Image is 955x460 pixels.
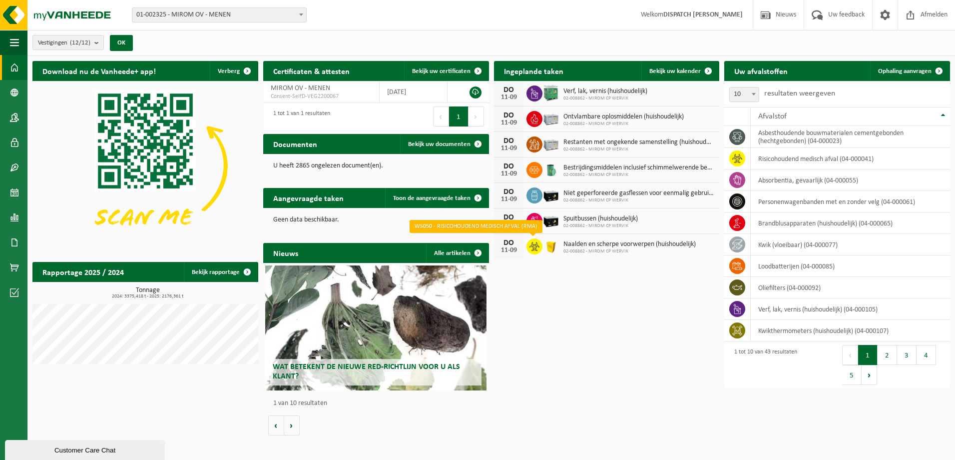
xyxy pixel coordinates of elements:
[563,87,647,95] span: Verf, lak, vernis (huishoudelijk)
[263,61,360,80] h2: Certificaten & attesten
[494,61,573,80] h2: Ingeplande taken
[563,189,715,197] span: Niet geperforeerde gasflessen voor eenmalig gebruik (huishoudelijk)
[499,196,519,203] div: 11-09
[729,344,797,386] div: 1 tot 10 van 43 resultaten
[210,61,257,81] button: Verberg
[385,188,488,208] a: Toon de aangevraagde taken
[764,89,835,97] label: resultaten weergeven
[499,94,519,101] div: 11-09
[724,61,798,80] h2: Uw afvalstoffen
[499,247,519,254] div: 11-09
[469,106,484,126] button: Next
[271,92,372,100] span: Consent-SelfD-VEG2200067
[563,248,696,254] span: 02-008862 - MIROM CP WERVIK
[649,68,701,74] span: Bekijk uw kalender
[38,35,90,50] span: Vestigingen
[563,215,638,223] span: Spuitbussen (huishoudelijk)
[751,191,950,212] td: personenwagenbanden met en zonder velg (04-000061)
[542,135,559,152] img: PB-LB-0680-HPE-GY-11
[393,195,471,201] span: Toon de aangevraagde taken
[268,415,284,435] button: Vorige
[499,119,519,126] div: 11-09
[751,169,950,191] td: absorbentia, gevaarlijk (04-000055)
[878,345,897,365] button: 2
[499,188,519,196] div: DO
[729,87,759,102] span: 10
[542,186,559,203] img: PB-LB-0680-HPE-BK-11
[132,8,306,22] span: 01-002325 - MIROM OV - MENEN
[870,61,949,81] a: Ophaling aanvragen
[499,221,519,228] div: 11-09
[263,134,327,153] h2: Documenten
[132,7,307,22] span: 01-002325 - MIROM OV - MENEN
[449,106,469,126] button: 1
[380,81,448,103] td: [DATE]
[408,141,471,147] span: Bekijk uw documenten
[563,172,715,178] span: 02-008862 - MIROM CP WERVIK
[751,298,950,320] td: verf, lak, vernis (huishoudelijk) (04-000105)
[858,345,878,365] button: 1
[542,237,559,254] img: LP-SB-00050-HPE-22
[751,148,950,169] td: risicohoudend medisch afval (04-000041)
[218,68,240,74] span: Verberg
[426,243,488,263] a: Alle artikelen
[563,197,715,203] span: 02-008862 - MIROM CP WERVIK
[499,213,519,221] div: DO
[878,68,932,74] span: Ophaling aanvragen
[842,345,858,365] button: Previous
[751,277,950,298] td: oliefilters (04-000092)
[273,216,479,223] p: Geen data beschikbaar.
[273,363,460,380] span: Wat betekent de nieuwe RED-richtlijn voor u als klant?
[263,188,354,207] h2: Aangevraagde taken
[412,68,471,74] span: Bekijk uw certificaten
[70,39,90,46] count: (12/12)
[110,35,133,51] button: OK
[499,170,519,177] div: 11-09
[917,345,936,365] button: 4
[563,164,715,172] span: Bestrijdingsmiddelen inclusief schimmelwerende beschermingsmiddelen (huishoudeli...
[542,211,559,228] img: PB-LB-0680-HPE-BK-11
[400,134,488,154] a: Bekijk uw documenten
[265,265,486,390] a: Wat betekent de nieuwe RED-richtlijn voor u als klant?
[273,162,479,169] p: U heeft 2865 ongelezen document(en).
[37,294,258,299] span: 2024: 3375,418 t - 2025: 2176,361 t
[263,243,308,262] h2: Nieuws
[842,365,862,385] button: 5
[730,87,759,101] span: 10
[32,81,258,250] img: Download de VHEPlus App
[563,146,715,152] span: 02-008862 - MIROM CP WERVIK
[751,320,950,341] td: kwikthermometers (huishoudelijk) (04-000107)
[404,61,488,81] a: Bekijk uw certificaten
[751,255,950,277] td: loodbatterijen (04-000085)
[751,212,950,234] td: brandblusapparaten (huishoudelijk) (04-000065)
[499,162,519,170] div: DO
[284,415,300,435] button: Volgende
[499,86,519,94] div: DO
[268,105,330,127] div: 1 tot 1 van 1 resultaten
[663,11,743,18] strong: DISPATCH [PERSON_NAME]
[499,239,519,247] div: DO
[273,400,484,407] p: 1 van 10 resultaten
[32,61,166,80] h2: Download nu de Vanheede+ app!
[758,112,787,120] span: Afvalstof
[641,61,718,81] a: Bekijk uw kalender
[563,240,696,248] span: Naalden en scherpe voorwerpen (huishoudelijk)
[862,365,877,385] button: Next
[32,35,104,50] button: Vestigingen(12/12)
[751,126,950,148] td: asbesthoudende bouwmaterialen cementgebonden (hechtgebonden) (04-000023)
[184,262,257,282] a: Bekijk rapportage
[751,234,950,255] td: kwik (vloeibaar) (04-000077)
[433,106,449,126] button: Previous
[499,145,519,152] div: 11-09
[542,83,559,102] img: PB-HB-1400-HPE-GN-11
[542,109,559,126] img: PB-LB-0680-HPE-GY-11
[37,287,258,299] h3: Tonnage
[897,345,917,365] button: 3
[563,223,638,229] span: 02-008862 - MIROM CP WERVIK
[32,262,134,281] h2: Rapportage 2025 / 2024
[563,138,715,146] span: Restanten met ongekende samenstelling (huishoudelijk)
[271,84,330,92] span: MIROM OV - MENEN
[563,121,684,127] span: 02-008862 - MIROM CP WERVIK
[563,95,647,101] span: 02-008862 - MIROM CP WERVIK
